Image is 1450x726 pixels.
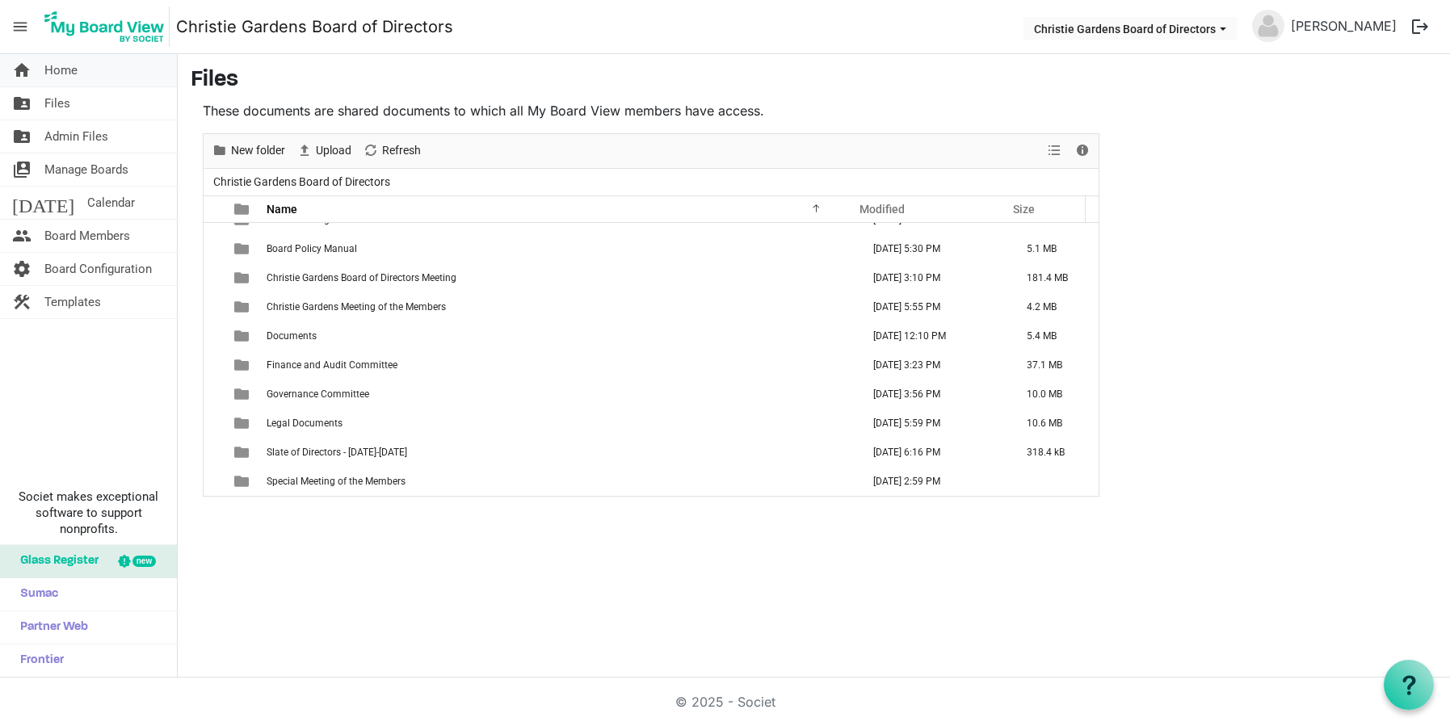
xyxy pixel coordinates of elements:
[225,409,262,438] td: is template cell column header type
[262,263,856,292] td: Christie Gardens Board of Directors Meeting is template cell column header Name
[291,134,357,168] div: Upload
[1010,380,1099,409] td: 10.0 MB is template cell column header Size
[44,253,152,285] span: Board Configuration
[1023,17,1237,40] button: Christie Gardens Board of Directors dropdownbutton
[132,556,156,567] div: new
[44,120,108,153] span: Admin Files
[267,330,317,342] span: Documents
[12,611,88,644] span: Partner Web
[225,350,262,380] td: is template cell column header type
[12,220,32,252] span: people
[44,54,78,86] span: Home
[5,11,36,42] span: menu
[1010,409,1099,438] td: 10.6 MB is template cell column header Size
[44,220,130,252] span: Board Members
[1284,10,1403,42] a: [PERSON_NAME]
[191,67,1437,94] h3: Files
[225,438,262,467] td: is template cell column header type
[1010,350,1099,380] td: 37.1 MB is template cell column header Size
[267,214,401,225] span: Board Meeting Schedule - 2025
[856,350,1010,380] td: July 17, 2025 3:23 PM column header Modified
[1010,234,1099,263] td: 5.1 MB is template cell column header Size
[380,141,422,161] span: Refresh
[12,286,32,318] span: construction
[1252,10,1284,42] img: no-profile-picture.svg
[856,234,1010,263] td: November 05, 2024 5:30 PM column header Modified
[675,694,775,710] a: © 2025 - Societ
[856,321,1010,350] td: August 07, 2025 12:10 PM column header Modified
[856,263,1010,292] td: August 05, 2025 3:10 PM column header Modified
[204,409,225,438] td: checkbox
[267,301,446,313] span: Christie Gardens Meeting of the Members
[225,321,262,350] td: is template cell column header type
[40,6,170,47] img: My Board View Logo
[44,87,70,120] span: Files
[12,54,32,86] span: home
[209,141,288,161] button: New folder
[204,263,225,292] td: checkbox
[1010,321,1099,350] td: 5.4 MB is template cell column header Size
[1072,141,1094,161] button: Details
[267,203,297,216] span: Name
[225,380,262,409] td: is template cell column header type
[204,350,225,380] td: checkbox
[856,409,1010,438] td: August 11, 2025 5:59 PM column header Modified
[12,578,58,611] span: Sumac
[294,141,355,161] button: Upload
[40,6,176,47] a: My Board View Logo
[204,292,225,321] td: checkbox
[12,153,32,186] span: switch_account
[204,438,225,467] td: checkbox
[267,418,343,429] span: Legal Documents
[87,187,135,219] span: Calendar
[176,10,453,43] a: Christie Gardens Board of Directors
[267,243,357,254] span: Board Policy Manual
[314,141,353,161] span: Upload
[856,380,1010,409] td: July 14, 2025 3:56 PM column header Modified
[204,380,225,409] td: checkbox
[225,263,262,292] td: is template cell column header type
[267,359,397,371] span: Finance and Audit Committee
[1041,134,1069,168] div: View
[262,380,856,409] td: Governance Committee is template cell column header Name
[262,467,856,496] td: Special Meeting of the Members is template cell column header Name
[1044,141,1064,161] button: View dropdownbutton
[44,286,101,318] span: Templates
[225,292,262,321] td: is template cell column header type
[1010,467,1099,496] td: is template cell column header Size
[12,120,32,153] span: folder_shared
[856,438,1010,467] td: June 18, 2025 6:16 PM column header Modified
[1010,292,1099,321] td: 4.2 MB is template cell column header Size
[12,644,64,677] span: Frontier
[12,545,99,577] span: Glass Register
[859,203,905,216] span: Modified
[12,253,32,285] span: settings
[12,187,74,219] span: [DATE]
[229,141,287,161] span: New folder
[1010,263,1099,292] td: 181.4 MB is template cell column header Size
[262,321,856,350] td: Documents is template cell column header Name
[1403,10,1437,44] button: logout
[44,153,128,186] span: Manage Boards
[210,172,393,192] span: Christie Gardens Board of Directors
[204,321,225,350] td: checkbox
[1010,438,1099,467] td: 318.4 kB is template cell column header Size
[262,350,856,380] td: Finance and Audit Committee is template cell column header Name
[206,134,291,168] div: New folder
[357,134,427,168] div: Refresh
[262,438,856,467] td: Slate of Directors - 2024-2025 is template cell column header Name
[204,234,225,263] td: checkbox
[204,467,225,496] td: checkbox
[267,388,369,400] span: Governance Committee
[1013,203,1035,216] span: Size
[262,292,856,321] td: Christie Gardens Meeting of the Members is template cell column header Name
[262,409,856,438] td: Legal Documents is template cell column header Name
[1069,134,1096,168] div: Details
[203,101,1099,120] p: These documents are shared documents to which all My Board View members have access.
[856,292,1010,321] td: December 13, 2024 5:55 PM column header Modified
[225,467,262,496] td: is template cell column header type
[267,476,406,487] span: Special Meeting of the Members
[262,234,856,263] td: Board Policy Manual is template cell column header Name
[12,87,32,120] span: folder_shared
[225,234,262,263] td: is template cell column header type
